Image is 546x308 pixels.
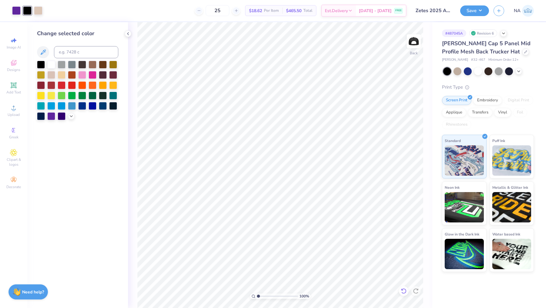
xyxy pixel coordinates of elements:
[6,90,21,95] span: Add Text
[514,5,534,17] a: NA
[522,5,534,17] img: Nadim Al Naser
[442,57,468,63] span: [PERSON_NAME]
[22,289,44,295] strong: Need help?
[411,5,456,17] input: Untitled Design
[9,135,19,140] span: Greek
[442,29,466,37] div: # 487045A
[492,184,528,191] span: Metallic & Glitter Ink
[442,120,471,129] div: Rhinestones
[264,8,279,14] span: Per Item
[442,40,531,55] span: [PERSON_NAME] Cap 5 Panel Mid Profile Mesh Back Trucker Hat
[473,96,502,105] div: Embroidery
[303,8,312,14] span: Total
[442,96,471,105] div: Screen Print
[513,108,527,117] div: Foil
[442,84,534,91] div: Print Type
[445,231,479,237] span: Glow in the Dark Ink
[445,137,461,144] span: Standard
[299,293,309,299] span: 100 %
[325,8,348,14] span: Est. Delivery
[445,192,484,222] img: Neon Ink
[488,57,519,63] span: Minimum Order: 12 +
[286,8,302,14] span: $465.50
[471,57,485,63] span: # 32-467
[8,112,20,117] span: Upload
[54,46,118,58] input: e.g. 7428 c
[492,239,531,269] img: Water based Ink
[468,108,492,117] div: Transfers
[395,8,402,13] span: FREE
[442,108,466,117] div: Applique
[6,184,21,189] span: Decorate
[492,145,531,176] img: Puff Ink
[7,45,21,50] span: Image AI
[7,67,20,72] span: Designs
[359,8,392,14] span: [DATE] - [DATE]
[492,137,505,144] span: Puff Ink
[445,145,484,176] img: Standard
[492,192,531,222] img: Metallic & Glitter Ink
[445,184,460,191] span: Neon Ink
[445,239,484,269] img: Glow in the Dark Ink
[494,108,511,117] div: Vinyl
[410,50,418,56] div: Back
[408,35,420,47] img: Back
[504,96,533,105] div: Digital Print
[37,29,118,38] div: Change selected color
[249,8,262,14] span: $18.62
[514,7,521,14] span: NA
[206,5,229,16] input: – –
[469,29,497,37] div: Revision 6
[3,157,24,167] span: Clipart & logos
[492,231,520,237] span: Water based Ink
[460,5,489,16] button: Save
